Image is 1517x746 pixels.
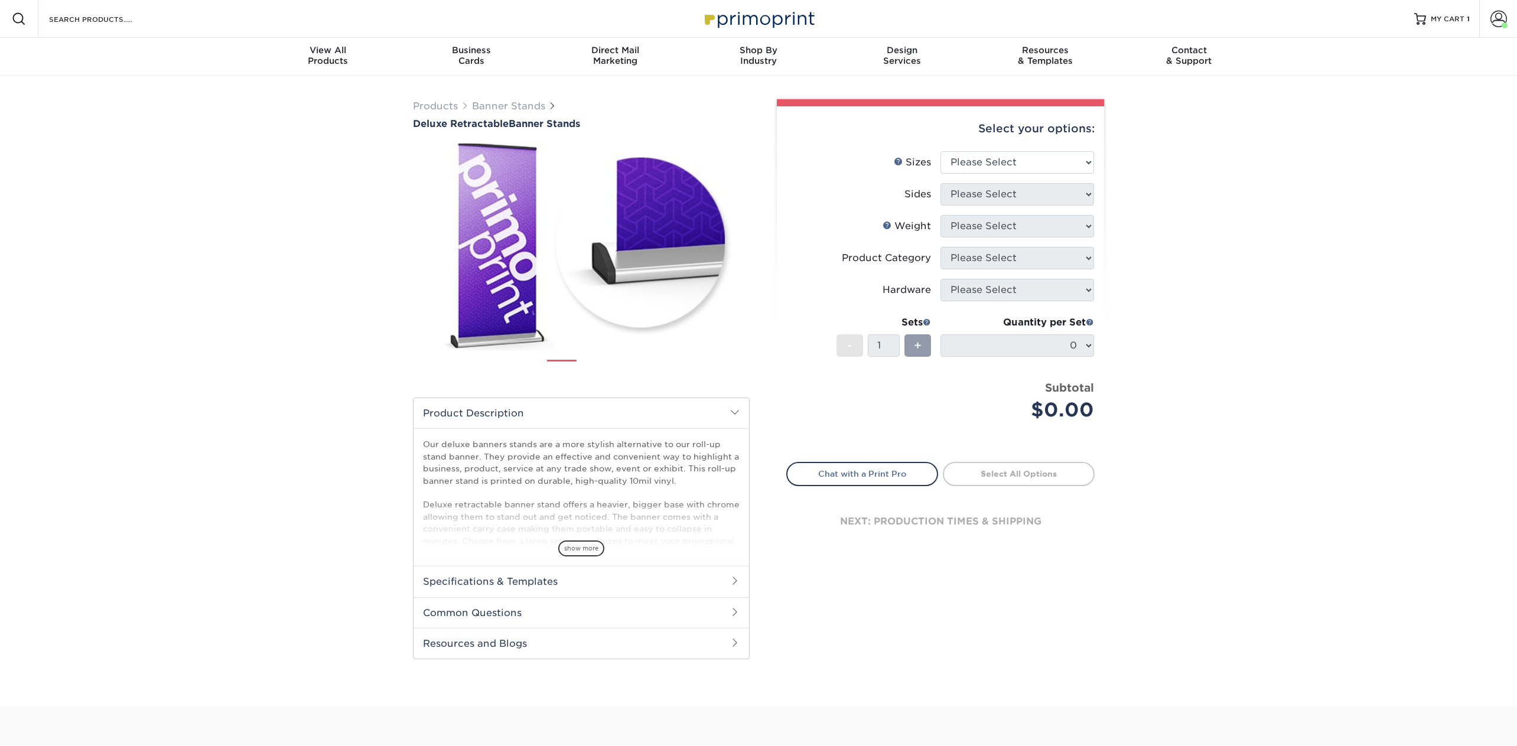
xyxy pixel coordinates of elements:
div: Hardware [883,283,931,297]
div: Marketing [543,45,687,66]
a: Shop ByIndustry [687,38,831,76]
a: BusinessCards [400,38,543,76]
div: Services [830,45,974,66]
h2: Common Questions [414,597,749,628]
p: Our deluxe banners stands are a more stylish alternative to our roll-up stand banner. They provid... [423,438,740,559]
div: & Support [1117,45,1261,66]
a: Direct MailMarketing [543,38,687,76]
input: SEARCH PRODUCTS..... [48,12,163,26]
span: Business [400,45,543,56]
a: Products [413,100,458,112]
img: Primoprint [699,6,818,31]
a: Select All Options [943,462,1095,486]
div: Sizes [894,155,931,170]
div: Quantity per Set [940,315,1094,330]
span: - [847,337,852,354]
a: Chat with a Print Pro [786,462,938,486]
span: Shop By [687,45,831,56]
img: Banner Stands 01 [547,356,577,385]
div: & Templates [974,45,1117,66]
h2: Resources and Blogs [414,628,749,659]
div: Weight [883,219,931,233]
span: Deluxe Retractable [413,118,509,129]
span: Contact [1117,45,1261,56]
span: + [914,337,922,354]
span: show more [558,540,604,556]
h2: Specifications & Templates [414,566,749,597]
span: View All [256,45,400,56]
div: Select your options: [786,106,1095,151]
div: Industry [687,45,831,66]
span: MY CART [1431,14,1464,24]
span: Design [830,45,974,56]
img: Deluxe Retractable 01 [413,131,750,363]
div: Products [256,45,400,66]
div: Product Category [842,251,931,265]
div: $0.00 [949,396,1094,424]
div: next: production times & shipping [786,486,1095,557]
span: 1 [1467,15,1470,23]
a: Resources& Templates [974,38,1117,76]
strong: Subtotal [1045,381,1094,394]
a: Banner Stands [472,100,545,112]
span: Direct Mail [543,45,687,56]
span: Resources [974,45,1117,56]
a: Deluxe RetractableBanner Stands [413,118,750,129]
a: View AllProducts [256,38,400,76]
div: Sides [904,187,931,201]
a: Contact& Support [1117,38,1261,76]
a: DesignServices [830,38,974,76]
img: Banner Stands 02 [587,355,616,385]
div: Sets [836,315,931,330]
div: Cards [400,45,543,66]
h2: Product Description [414,398,749,428]
h1: Banner Stands [413,118,750,129]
